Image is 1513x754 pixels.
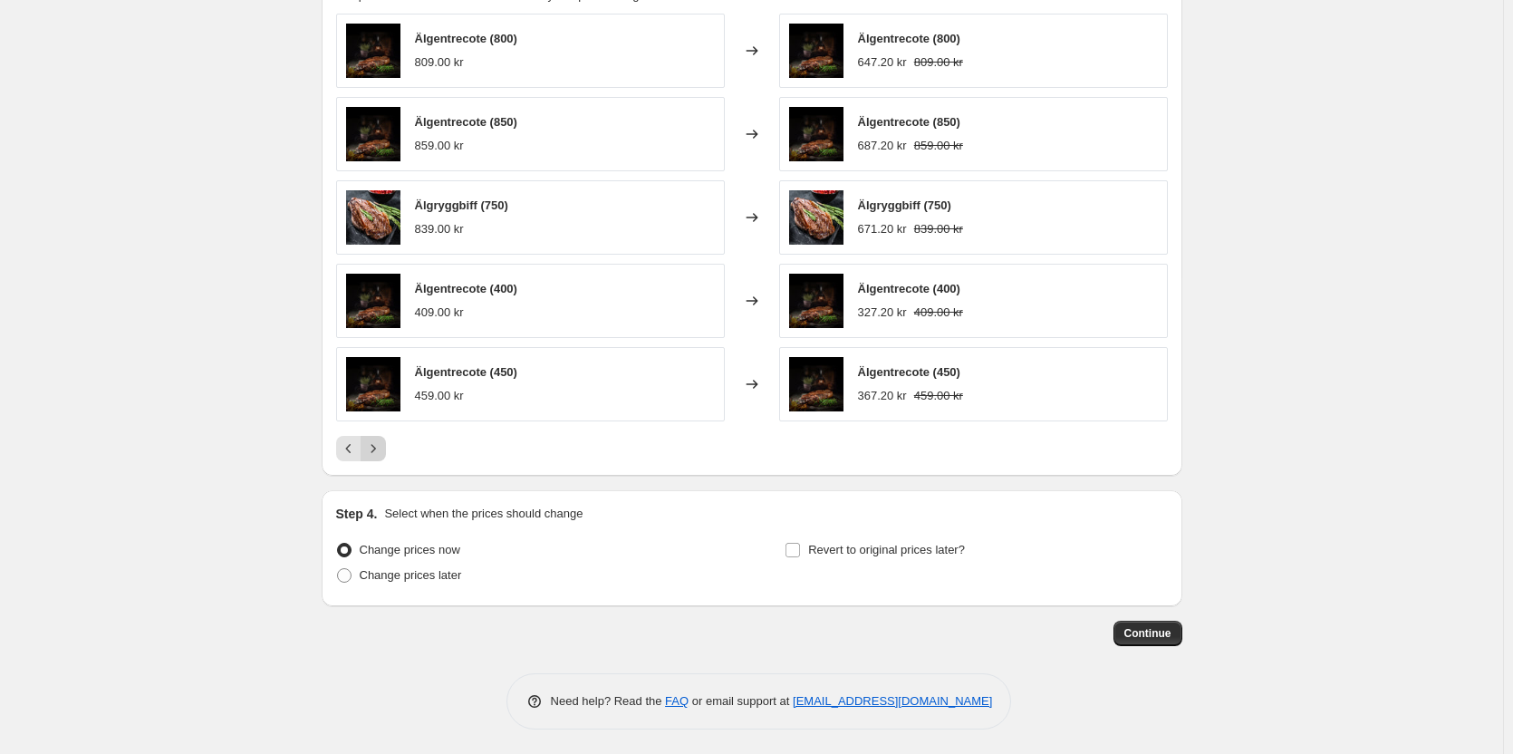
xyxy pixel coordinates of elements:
button: Previous [336,436,361,461]
img: algkott-entrecote-1_80x.jpg [346,107,400,161]
strike: 459.00 kr [914,387,963,405]
img: Algryggbiffytterfile_80x.jpg [346,190,400,245]
div: 327.20 kr [858,304,907,322]
div: 859.00 kr [415,137,464,155]
strike: 859.00 kr [914,137,963,155]
span: Continue [1124,626,1171,641]
img: algkott-entrecote-1_80x.jpg [789,274,843,328]
span: Need help? Read the [551,694,666,708]
strike: 839.00 kr [914,220,963,238]
span: Älgentrecote (450) [415,365,517,379]
span: Älgentrecote (850) [415,115,517,129]
span: Change prices now [360,543,460,556]
p: Select when the prices should change [384,505,583,523]
strike: 809.00 kr [914,53,963,72]
img: algkott-entrecote-1_80x.jpg [346,357,400,411]
span: Change prices later [360,568,462,582]
div: 367.20 kr [858,387,907,405]
div: 647.20 kr [858,53,907,72]
span: Älgentrecote (850) [858,115,960,129]
span: Revert to original prices later? [808,543,965,556]
a: [EMAIL_ADDRESS][DOMAIN_NAME] [793,694,992,708]
button: Next [361,436,386,461]
div: 839.00 kr [415,220,464,238]
div: 809.00 kr [415,53,464,72]
strike: 409.00 kr [914,304,963,322]
img: algkott-entrecote-1_80x.jpg [789,107,843,161]
nav: Pagination [336,436,386,461]
a: FAQ [665,694,689,708]
button: Continue [1113,621,1182,646]
img: algkott-entrecote-1_80x.jpg [789,357,843,411]
span: Älgentrecote (800) [858,32,960,45]
span: Älgentrecote (800) [415,32,517,45]
img: algkott-entrecote-1_80x.jpg [789,24,843,78]
div: 671.20 kr [858,220,907,238]
span: or email support at [689,694,793,708]
img: algkott-entrecote-1_80x.jpg [346,274,400,328]
div: 409.00 kr [415,304,464,322]
div: 459.00 kr [415,387,464,405]
span: Älgryggbiff (750) [415,198,508,212]
h2: Step 4. [336,505,378,523]
img: algkott-entrecote-1_80x.jpg [346,24,400,78]
span: Älgentrecote (450) [858,365,960,379]
span: Älgentrecote (400) [858,282,960,295]
img: Algryggbiffytterfile_80x.jpg [789,190,843,245]
span: Älgryggbiff (750) [858,198,951,212]
div: 687.20 kr [858,137,907,155]
span: Älgentrecote (400) [415,282,517,295]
